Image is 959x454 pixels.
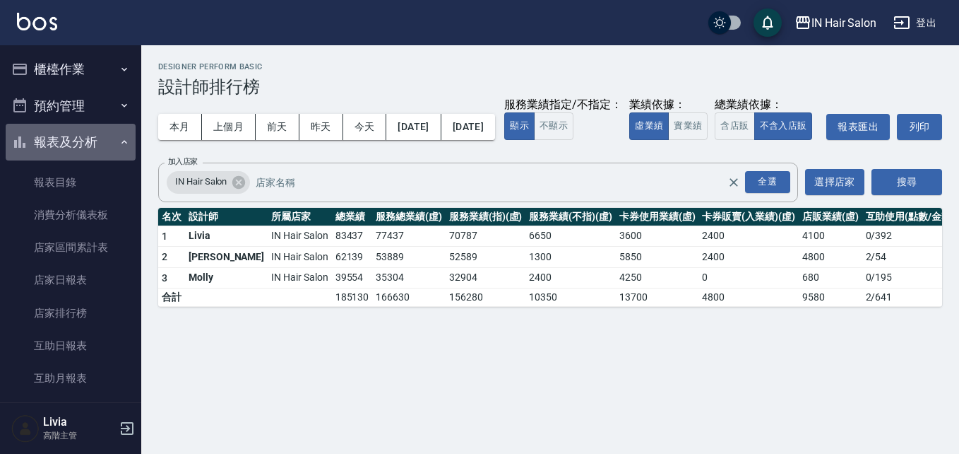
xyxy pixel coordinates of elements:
button: 選擇店家 [805,169,864,195]
button: 今天 [343,114,387,140]
table: a dense table [158,208,958,308]
span: 1 [162,231,167,242]
button: 含店販 [715,112,754,140]
button: 虛業績 [629,112,669,140]
td: IN Hair Salon [268,267,331,289]
a: 報表目錄 [6,166,136,199]
th: 名次 [158,208,185,226]
td: 3600 [616,226,699,247]
td: 4250 [616,267,699,289]
div: IN Hair Salon [811,14,876,32]
td: 2 / 641 [862,289,958,307]
th: 店販業績(虛) [799,208,862,226]
th: 總業績 [332,208,373,226]
button: 顯示 [504,112,535,140]
td: 4800 [698,289,798,307]
td: 35304 [372,267,446,289]
td: IN Hair Salon [268,247,331,268]
td: IN Hair Salon [268,226,331,247]
div: IN Hair Salon [167,171,250,194]
button: 實業績 [668,112,708,140]
label: 加入店家 [168,156,198,167]
th: 設計師 [185,208,268,226]
td: 0 [698,267,798,289]
td: 62139 [332,247,373,268]
button: 搜尋 [871,169,942,195]
img: Person [11,414,40,443]
button: 預約管理 [6,88,136,124]
button: Clear [724,173,744,192]
td: 0 / 195 [862,267,958,289]
img: Logo [17,13,57,30]
th: 所屬店家 [268,208,331,226]
input: 店家名稱 [252,170,751,194]
td: 32904 [446,267,526,289]
button: 本月 [158,114,202,140]
button: 報表匯出 [826,114,890,140]
span: 2 [162,251,167,262]
td: 10350 [525,289,615,307]
a: 店家區間累計表 [6,231,136,264]
td: 2400 [698,226,798,247]
button: 不顯示 [534,112,573,140]
td: [PERSON_NAME] [185,247,268,268]
span: 3 [162,272,167,284]
button: 報表及分析 [6,124,136,161]
td: Molly [185,267,268,289]
div: 總業績依據： [715,98,819,112]
a: 店家日報表 [6,264,136,296]
button: Open [742,168,793,196]
td: 52589 [446,247,526,268]
button: save [753,8,782,37]
td: 合計 [158,289,185,307]
th: 卡券使用業績(虛) [616,208,699,226]
td: 2400 [698,247,798,268]
td: 0 / 392 [862,226,958,247]
a: 消費分析儀表板 [6,199,136,231]
button: 前天 [256,114,299,140]
td: Livia [185,226,268,247]
td: 2400 [525,267,615,289]
td: 4100 [799,226,862,247]
button: 不含入店販 [754,112,813,140]
td: 77437 [372,226,446,247]
th: 服務業績(不指)(虛) [525,208,615,226]
th: 服務業績(指)(虛) [446,208,526,226]
button: 登出 [888,10,942,36]
td: 70787 [446,226,526,247]
h5: Livia [43,415,115,429]
td: 6650 [525,226,615,247]
div: 業績依據： [629,98,708,112]
h2: Designer Perform Basic [158,62,942,71]
td: 83437 [332,226,373,247]
th: 服務總業績(虛) [372,208,446,226]
a: 互助月報表 [6,362,136,395]
span: IN Hair Salon [167,175,235,189]
td: 166630 [372,289,446,307]
div: 服務業績指定/不指定： [504,98,622,112]
h3: 設計師排行榜 [158,77,942,97]
td: 5850 [616,247,699,268]
th: 互助使用(點數/金額) [862,208,958,226]
p: 高階主管 [43,429,115,442]
td: 53889 [372,247,446,268]
td: 680 [799,267,862,289]
td: 185130 [332,289,373,307]
button: [DATE] [441,114,495,140]
td: 1300 [525,247,615,268]
td: 13700 [616,289,699,307]
th: 卡券販賣(入業績)(虛) [698,208,798,226]
td: 4800 [799,247,862,268]
td: 39554 [332,267,373,289]
td: 9580 [799,289,862,307]
a: 互助排行榜 [6,395,136,427]
button: 昨天 [299,114,343,140]
td: 2 / 54 [862,247,958,268]
a: 店家排行榜 [6,297,136,330]
button: 列印 [897,114,942,140]
button: 櫃檯作業 [6,51,136,88]
button: 上個月 [202,114,256,140]
div: 全選 [745,171,790,193]
button: [DATE] [386,114,441,140]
